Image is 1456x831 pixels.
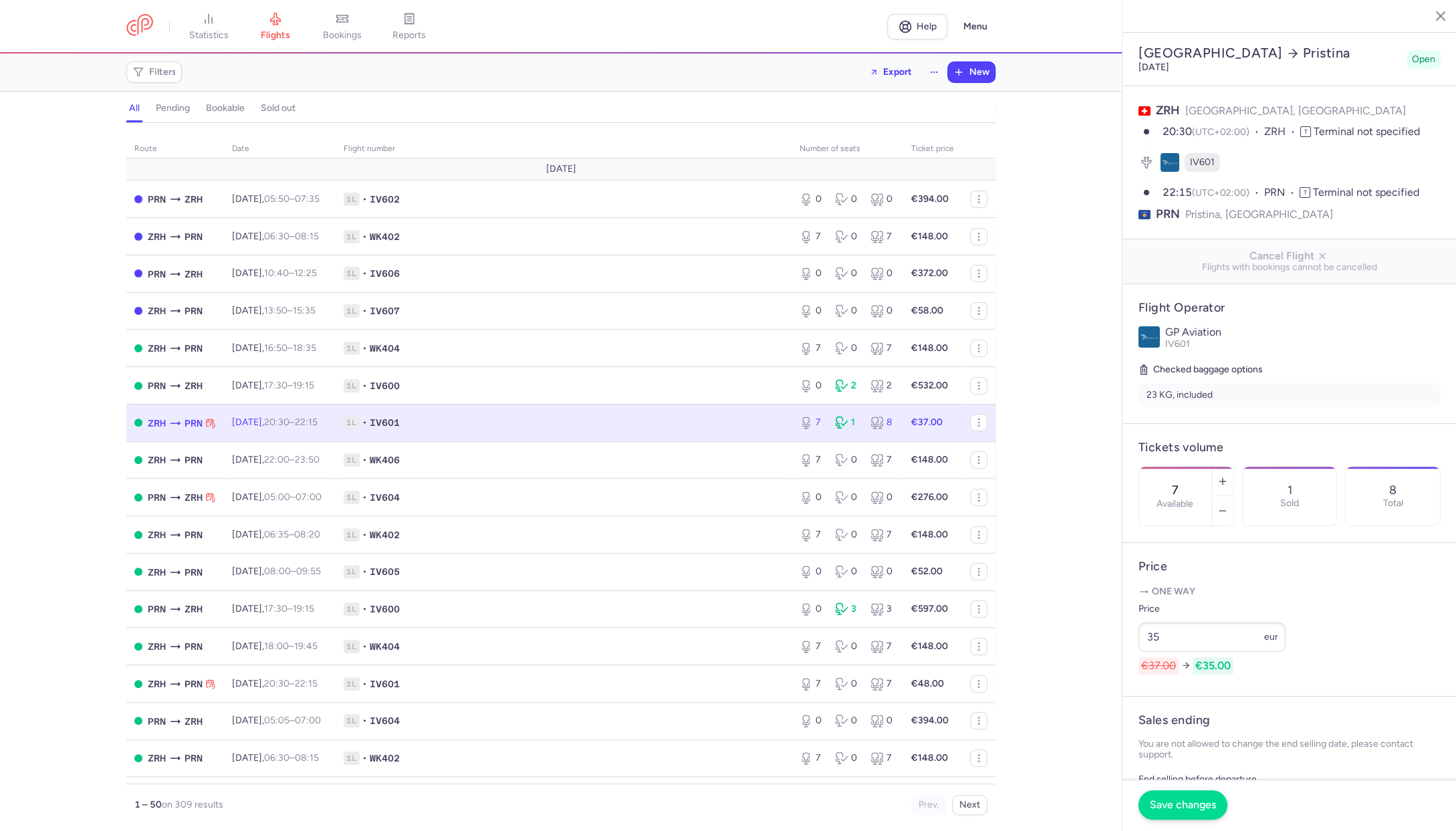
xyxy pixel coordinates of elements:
[1185,206,1333,223] span: Pristina, [GEOGRAPHIC_DATA]
[185,677,203,691] span: PRN
[1138,601,1286,617] label: Price
[835,640,860,653] div: 0
[370,751,400,765] span: WK402
[185,192,203,207] span: ZRH
[362,342,367,355] span: •
[370,304,400,318] span: IV607
[370,714,400,727] span: IV604
[1264,124,1300,140] span: ZRH
[156,102,190,114] h4: pending
[800,677,824,691] div: 7
[911,417,943,428] strong: €37.00
[148,341,166,356] span: ZRH
[126,14,153,39] a: CitizenPlane red outlined logo
[362,602,367,616] span: •
[232,529,320,540] span: [DATE],
[800,751,824,765] div: 7
[870,453,895,467] div: 7
[911,566,943,577] strong: €52.00
[800,640,824,653] div: 7
[232,380,314,391] span: [DATE],
[129,102,140,114] h4: all
[1412,53,1435,66] span: Open
[232,454,320,465] span: [DATE],
[295,715,321,726] time: 07:00
[148,267,166,281] span: PRN
[870,714,895,727] div: 0
[1138,622,1286,652] input: ---
[370,640,400,653] span: WK404
[232,603,314,614] span: [DATE],
[232,491,322,503] span: [DATE],
[344,640,360,653] span: 1L
[860,62,921,83] button: Export
[911,491,948,503] strong: €276.00
[948,62,995,82] button: New
[370,602,400,616] span: IV600
[232,566,321,577] span: [DATE],
[264,640,318,652] span: –
[264,566,291,577] time: 08:00
[148,565,166,580] span: ZRH
[362,528,367,542] span: •
[344,751,360,765] span: 1L
[232,231,319,242] span: [DATE],
[148,677,166,691] span: ZRH
[1163,186,1192,199] time: 22:15
[294,640,318,652] time: 19:45
[835,416,860,429] div: 1
[870,751,895,765] div: 7
[362,565,367,578] span: •
[800,602,824,616] div: 0
[264,380,314,391] span: –
[800,304,824,318] div: 0
[835,267,860,280] div: 0
[1138,739,1441,760] p: You are not allowed to change the end selling date, please contact support.
[800,453,824,467] div: 7
[264,752,289,763] time: 06:30
[264,231,289,242] time: 06:30
[883,67,912,77] span: Export
[126,139,224,159] th: route
[344,453,360,467] span: 1L
[185,341,203,356] span: PRN
[1138,713,1210,728] h4: Sales ending
[206,102,245,114] h4: bookable
[362,453,367,467] span: •
[185,229,203,244] span: PRN
[362,491,367,504] span: •
[293,342,316,354] time: 18:35
[362,751,367,765] span: •
[185,267,203,281] span: ZRH
[185,490,203,505] span: ZRH
[792,139,903,159] th: number of seats
[911,231,948,242] strong: €148.00
[264,342,316,354] span: –
[911,529,948,540] strong: €148.00
[835,453,860,467] div: 0
[264,603,314,614] span: –
[911,305,943,316] strong: €58.00
[911,193,949,205] strong: €394.00
[148,416,166,431] span: ZRH
[148,602,166,616] span: PRN
[1192,126,1249,138] span: (UTC+02:00)
[232,715,321,726] span: [DATE],
[911,715,949,726] strong: €394.00
[1163,125,1192,138] time: 20:30
[911,752,948,763] strong: €148.00
[264,267,289,279] time: 10:40
[835,304,860,318] div: 0
[370,453,400,467] span: WK406
[835,677,860,691] div: 0
[1156,206,1180,223] span: PRN
[185,602,203,616] span: ZRH
[1138,383,1441,407] li: 23 KG, included
[800,193,824,206] div: 0
[800,565,824,578] div: 0
[870,267,895,280] div: 0
[295,678,318,689] time: 22:15
[185,565,203,580] span: PRN
[295,491,322,503] time: 07:00
[362,379,367,392] span: •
